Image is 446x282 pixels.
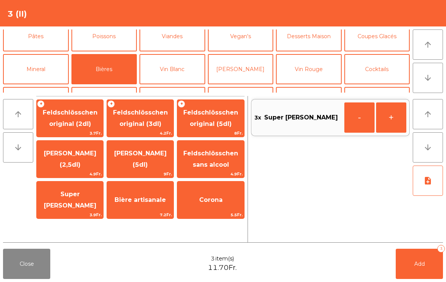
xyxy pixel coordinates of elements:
span: 4.2Fr. [107,130,173,137]
i: arrow_downward [423,73,432,82]
h4: 3 (II) [8,8,27,20]
button: Poissons [71,21,137,51]
span: item(s) [215,255,234,263]
span: 3.7Fr. [37,130,103,137]
button: Apéritifs [3,87,69,117]
span: Add [414,260,425,267]
button: arrow_upward [413,99,443,129]
span: 9Fr. [107,170,173,178]
span: 4.9Fr. [177,170,244,178]
button: arrow_downward [413,132,443,163]
button: Close [3,249,50,279]
button: Desserts Maison [276,21,342,51]
button: Bières [71,54,137,84]
button: gobelet emporter [344,87,410,117]
span: 3x [254,112,261,123]
button: Vegan's [208,21,274,51]
button: arrow_downward [3,132,33,163]
button: + [376,102,406,133]
div: 3 [437,245,445,253]
span: Super [PERSON_NAME] [44,191,96,209]
button: Mineral [3,54,69,84]
button: Viandes [139,21,205,51]
span: 11.70Fr. [208,263,237,273]
i: arrow_upward [14,110,23,119]
button: arrow_upward [413,29,443,60]
span: Bière artisanale [115,196,166,203]
span: Feldschlösschen original (2dl) [43,109,98,127]
i: arrow_upward [423,40,432,49]
button: Vin Blanc [139,54,205,84]
button: Add3 [396,249,443,279]
span: 3.9Fr. [37,211,103,218]
span: Feldschlösschen original (3dl) [113,109,168,127]
span: + [178,100,185,108]
button: Cocktails [344,54,410,84]
span: Corona [199,196,223,203]
button: Menu évènement [139,87,205,117]
i: note_add [423,176,432,185]
span: 3 [211,255,215,263]
button: arrow_downward [413,63,443,93]
button: arrow_upward [3,99,33,129]
button: Pâtes [3,21,69,51]
span: 8Fr. [177,130,244,137]
i: arrow_upward [423,110,432,119]
span: + [37,100,45,108]
span: 7.2Fr. [107,211,173,218]
span: 5.5Fr. [177,211,244,218]
i: arrow_downward [423,143,432,152]
i: arrow_downward [14,143,23,152]
button: Vin Rouge [276,54,342,84]
span: [PERSON_NAME] (2,5dl) [44,150,96,168]
button: note_add [413,166,443,196]
button: Coupes Glacés [344,21,410,51]
button: [PERSON_NAME] [208,54,274,84]
button: Huîtres [208,87,274,117]
span: Super [PERSON_NAME] [264,112,338,123]
span: Feldschlösschen original (5dl) [183,109,238,127]
span: 4.9Fr. [37,170,103,178]
button: Digestifs [71,87,137,117]
button: Cadeaux [276,87,342,117]
span: + [107,100,115,108]
span: [PERSON_NAME] (5dl) [114,150,167,168]
span: Feldschlösschen sans alcool [183,150,238,168]
button: - [344,102,375,133]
